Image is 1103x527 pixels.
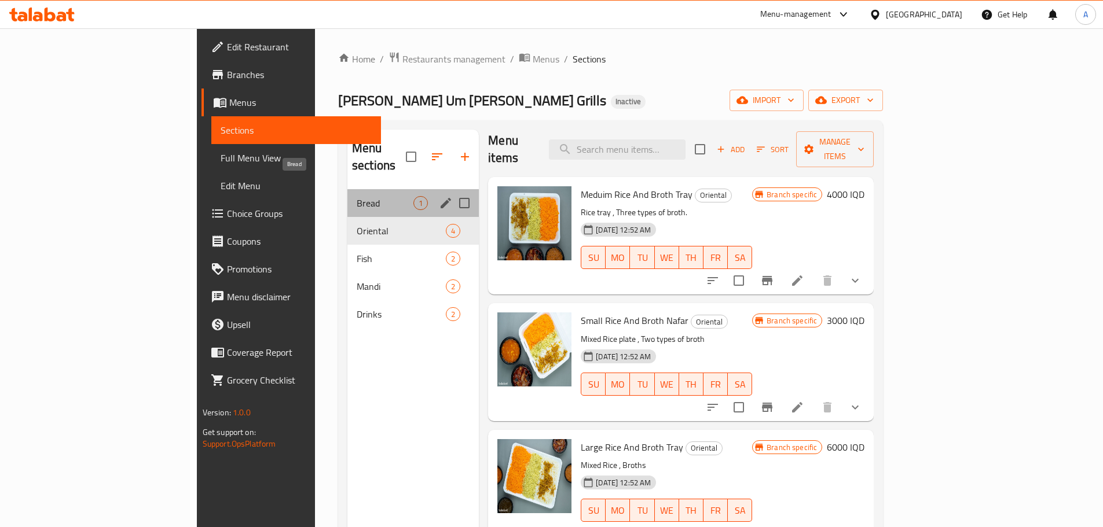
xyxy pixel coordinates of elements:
div: Inactive [611,95,646,109]
a: Promotions [201,255,381,283]
a: Edit Menu [211,172,381,200]
h6: 3000 IQD [827,312,864,329]
a: Support.OpsPlatform [203,436,276,451]
button: SU [581,373,606,396]
img: Small Rice And Broth Nafar [497,312,571,386]
span: Menus [533,52,559,66]
div: Drinks2 [347,300,479,328]
div: Oriental [686,441,723,455]
span: WE [659,376,675,393]
button: SU [581,499,606,522]
span: Add [715,143,746,156]
div: Mandi2 [347,272,479,300]
button: TH [679,246,703,269]
span: Branch specific [762,189,822,200]
a: Menus [519,51,559,67]
button: SU [581,246,606,269]
button: sort-choices [699,267,727,294]
span: Restaurants management [402,52,505,66]
span: FR [708,376,723,393]
span: Menus [229,95,372,109]
button: SA [728,246,752,269]
a: Coverage Report [201,338,381,366]
span: Branches [227,68,372,82]
a: Menu disclaimer [201,283,381,311]
button: TU [630,373,654,396]
input: search [549,139,686,160]
button: FR [703,499,728,522]
button: SA [728,499,752,522]
span: Branch specific [762,442,822,453]
span: [DATE] 12:52 AM [591,351,655,362]
span: TH [684,502,699,519]
span: WE [659,249,675,266]
button: TH [679,373,703,396]
span: Sections [221,123,372,137]
span: [DATE] 12:52 AM [591,224,655,235]
a: Choice Groups [201,200,381,227]
button: sort-choices [699,393,727,421]
span: 4 [446,226,460,237]
button: WE [655,373,679,396]
span: A [1083,8,1088,21]
span: Oriental [686,441,722,455]
svg: Show Choices [848,400,862,414]
span: Coupons [227,234,372,248]
p: Mixed Rice plate , Two types of broth [581,332,752,347]
div: items [413,196,428,210]
span: Sort [757,143,789,156]
div: Oriental [691,315,728,329]
span: MO [610,502,625,519]
li: / [564,52,568,66]
span: Drinks [357,307,446,321]
span: [PERSON_NAME] Um [PERSON_NAME] Grills [338,87,606,113]
span: 2 [446,281,460,292]
button: MO [606,499,630,522]
button: delete [813,393,841,421]
div: Fish2 [347,245,479,272]
img: Large Rice And Broth Tray [497,439,571,513]
p: Mixed Rice , Broths [581,458,752,473]
div: Oriental [695,189,732,202]
span: Full Menu View [221,151,372,165]
a: Edit menu item [790,400,804,414]
button: Manage items [796,131,874,167]
h2: Menu items [488,132,535,167]
button: FR [703,373,728,396]
span: SU [586,376,601,393]
h6: 4000 IQD [827,186,864,202]
span: Fish [357,252,446,266]
button: export [808,90,883,111]
span: Version: [203,405,231,420]
a: Grocery Checklist [201,366,381,394]
span: 1.0.0 [233,405,251,420]
span: Menu disclaimer [227,290,372,304]
a: Branches [201,61,381,89]
button: SA [728,373,752,396]
span: Select to update [727,395,751,419]
button: TU [630,499,654,522]
span: Sections [573,52,606,66]
span: Inactive [611,97,646,106]
span: Manage items [805,135,864,164]
span: Promotions [227,262,372,276]
span: Branch specific [762,315,822,326]
span: TU [635,376,650,393]
span: TH [684,376,699,393]
span: FR [708,502,723,519]
span: WE [659,502,675,519]
button: TH [679,499,703,522]
span: MO [610,376,625,393]
svg: Show Choices [848,274,862,288]
span: Bread [357,196,413,210]
span: TH [684,249,699,266]
span: import [739,93,794,108]
span: SA [732,376,747,393]
button: WE [655,499,679,522]
span: Coverage Report [227,345,372,359]
span: Meduim Rice And Broth Tray [581,186,692,203]
a: Full Menu View [211,144,381,172]
span: SA [732,249,747,266]
a: Menus [201,89,381,116]
div: items [446,279,460,293]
